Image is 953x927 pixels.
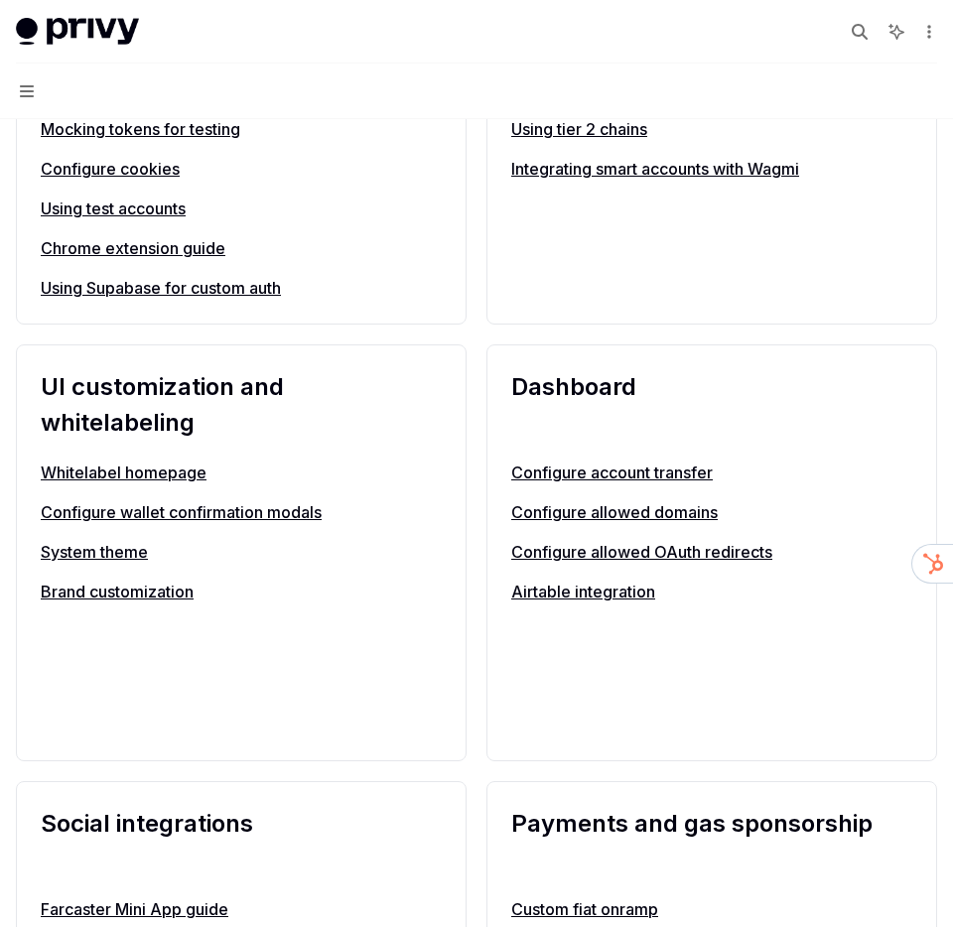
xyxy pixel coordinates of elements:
a: Chrome extension guide [41,236,442,260]
a: System theme [41,540,442,564]
img: light logo [16,18,139,46]
a: Using Supabase for custom auth [41,276,442,300]
h2: UI customization and whitelabeling [41,369,442,441]
a: Integrating smart accounts with Wagmi [511,157,912,181]
a: Using test accounts [41,197,442,220]
a: Configure account transfer [511,461,912,484]
a: Configure allowed domains [511,500,912,524]
a: Using tier 2 chains [511,117,912,141]
a: Farcaster Mini App guide [41,897,442,921]
a: Whitelabel homepage [41,461,442,484]
button: More actions [917,18,937,46]
h2: Social integrations [41,806,442,877]
a: Configure wallet confirmation modals [41,500,442,524]
a: Configure allowed OAuth redirects [511,540,912,564]
a: Custom fiat onramp [511,897,912,921]
h2: Payments and gas sponsorship [511,806,912,877]
a: Airtable integration [511,580,912,603]
h2: Dashboard [511,369,912,441]
a: Mocking tokens for testing [41,117,442,141]
a: Brand customization [41,580,442,603]
a: Configure cookies [41,157,442,181]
